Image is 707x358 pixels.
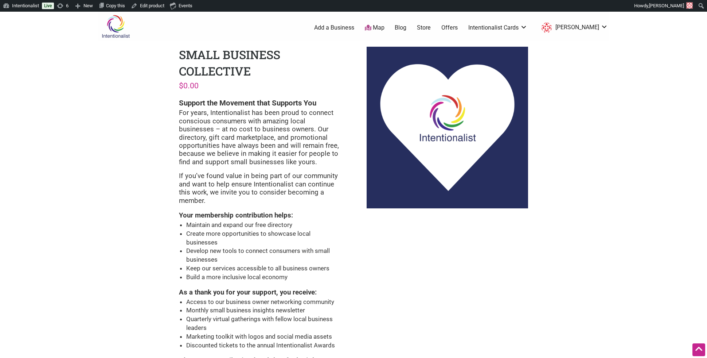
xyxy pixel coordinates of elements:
[179,211,340,220] h2: Your membership contribution helps:
[179,172,340,205] p: If you’ve found value in being part of our community and want to help ensure Intentionalist can c...
[441,24,458,32] a: Offers
[98,15,133,38] img: Intentionalist
[186,298,340,307] li: Access to our business owner networking community
[179,109,340,166] p: For years, Intentionalist has been proud to connect conscious consumers with amazing local busine...
[186,341,340,350] li: Discounted tickets to the annual Intentionalist Awards
[538,21,608,34] a: [PERSON_NAME]
[186,221,340,230] li: Maintain and expand our free directory
[649,3,684,8] span: [PERSON_NAME]
[395,24,406,32] a: Blog
[42,3,54,9] a: Live
[186,273,340,282] li: Build a more inclusive local economy
[186,264,340,273] li: Keep our services accessible to all business owners
[186,306,340,315] li: Monthly small business insights newsletter
[179,81,183,90] span: $
[538,21,608,34] li: Sarah-Studer
[186,247,340,264] li: Develop new tools to connect consumers with small businesses
[468,24,527,32] a: Intentionalist Cards
[179,81,199,90] bdi: 0.00
[186,332,340,341] li: Marketing toolkit with logos and social media assets
[367,47,528,208] img: Small Business Membership
[186,230,340,247] li: Create more opportunities to showcase local businesses
[179,288,340,297] h2: As a thank you for your support, you receive:
[186,315,340,332] li: Quarterly virtual gatherings with fellow local business leaders
[417,24,431,32] a: Store
[179,98,340,108] h1: Support the Movement that Supports You
[692,343,705,356] div: Scroll Back to Top
[179,47,280,79] h1: Small Business Collective
[314,24,354,32] a: Add a Business
[365,24,384,32] a: Map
